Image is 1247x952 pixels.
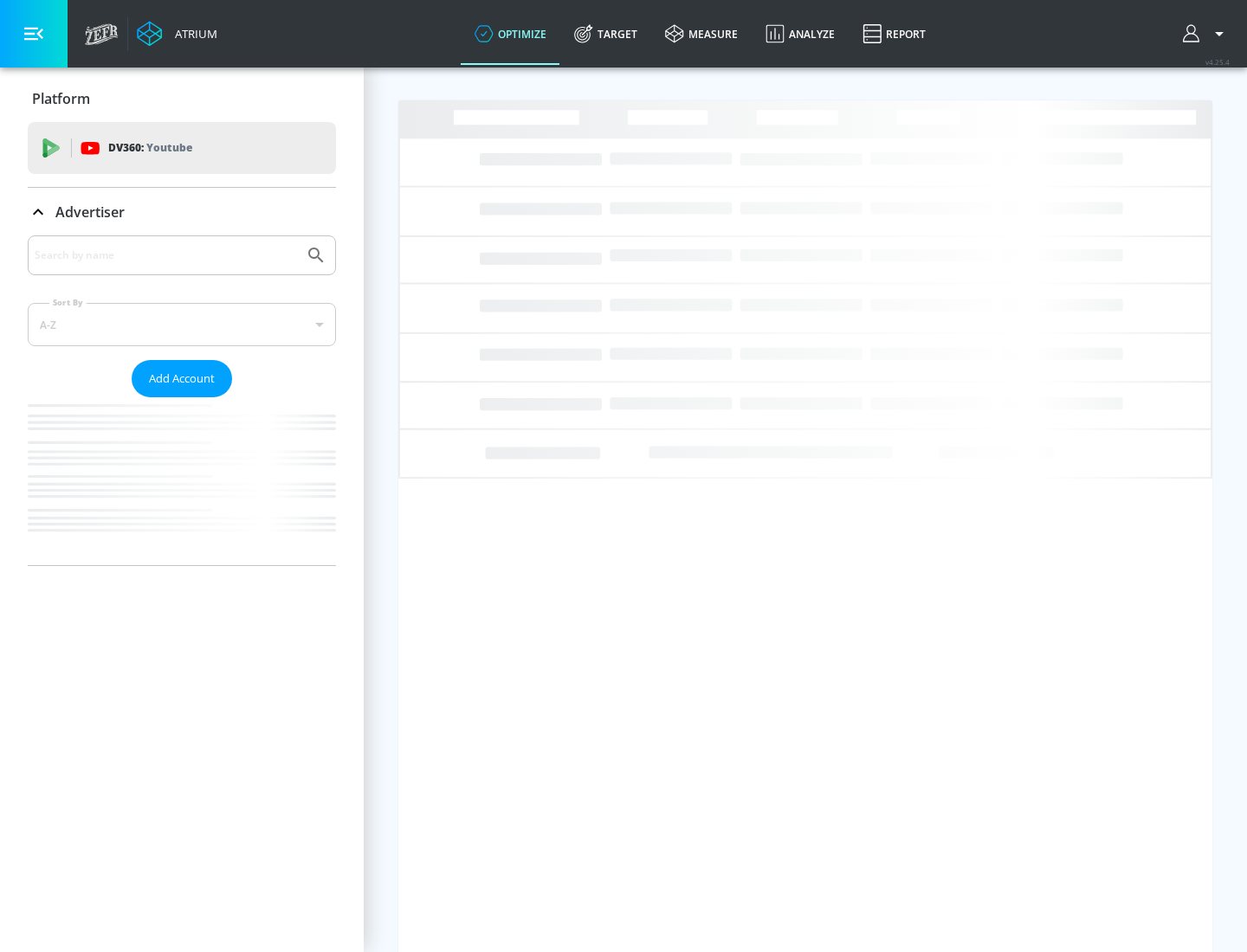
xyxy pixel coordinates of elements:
a: measure [651,3,752,65]
nav: list of Advertiser [28,397,336,565]
div: A-Z [28,303,336,346]
p: Youtube [146,138,192,157]
a: Target [560,3,651,65]
p: DV360: [108,138,192,158]
span: Add Account [149,369,215,389]
div: Advertiser [28,188,336,236]
p: Advertiser [55,203,125,222]
a: optimize [461,3,560,65]
div: DV360: Youtube [28,122,336,174]
a: Report [849,3,940,65]
div: Advertiser [28,235,336,565]
div: Platform [28,74,336,123]
p: Platform [32,89,90,108]
div: Atrium [168,26,217,42]
span: v 4.25.4 [1205,57,1230,67]
label: Sort By [49,297,87,308]
a: Atrium [137,21,217,47]
a: Analyze [752,3,849,65]
button: Add Account [132,360,232,397]
input: Search by name [35,244,297,267]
